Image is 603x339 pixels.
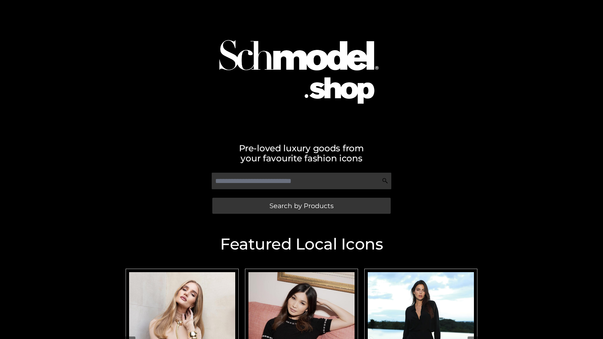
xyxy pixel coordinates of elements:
img: Search Icon [382,178,388,184]
span: Search by Products [269,202,334,209]
h2: Pre-loved luxury goods from your favourite fashion icons [122,143,481,163]
h2: Featured Local Icons​ [122,236,481,252]
a: Search by Products [212,198,391,214]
